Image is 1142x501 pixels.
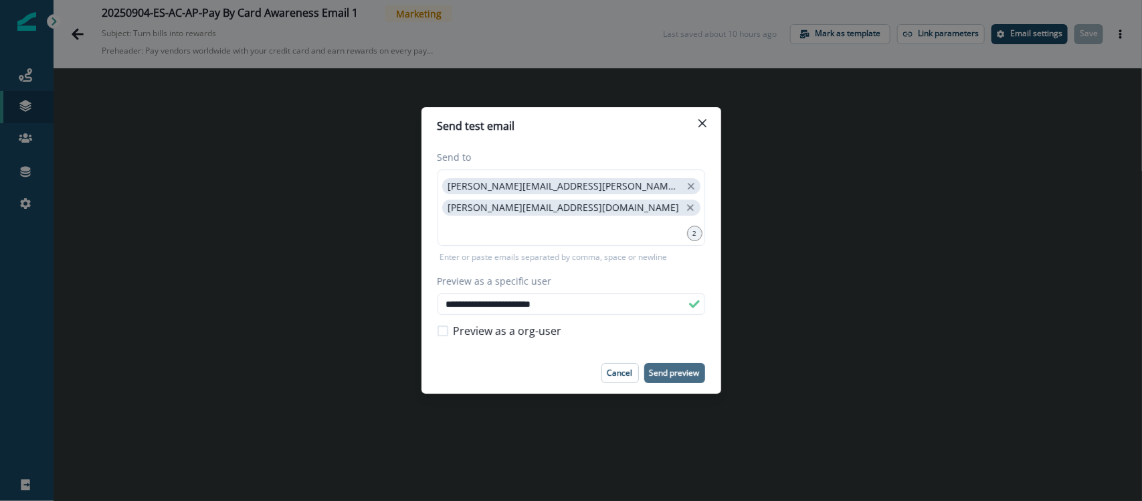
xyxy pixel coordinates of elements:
[687,226,702,241] div: 2
[438,150,697,164] label: Send to
[454,323,562,339] span: Preview as a org-user
[607,368,633,378] p: Cancel
[650,368,700,378] p: Send preview
[438,118,515,134] p: Send test email
[601,363,639,383] button: Cancel
[684,201,697,214] button: close
[685,180,697,193] button: close
[438,251,670,263] p: Enter or paste emails separated by comma, space or newline
[692,113,713,134] button: Close
[448,181,681,192] p: [PERSON_NAME][EMAIL_ADDRESS][PERSON_NAME][DOMAIN_NAME]
[438,274,697,288] label: Preview as a specific user
[448,202,680,214] p: [PERSON_NAME][EMAIL_ADDRESS][DOMAIN_NAME]
[644,363,705,383] button: Send preview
